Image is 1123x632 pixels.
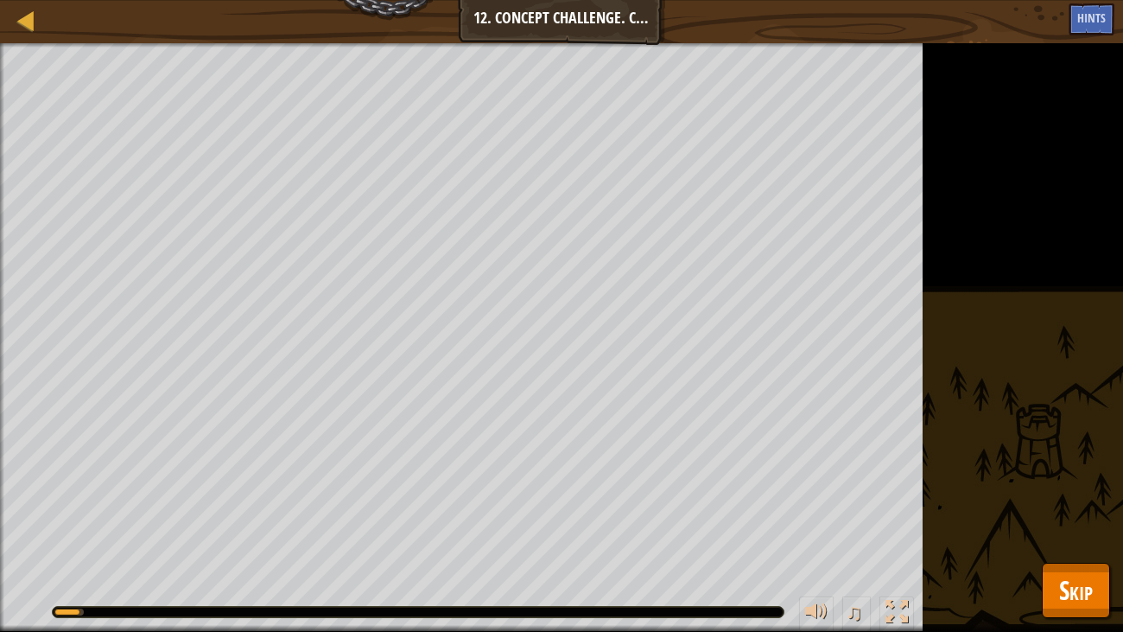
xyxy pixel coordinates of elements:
[1059,572,1093,608] span: Skip
[799,597,834,632] button: Adjust volume
[842,597,872,632] button: ♫
[879,597,914,632] button: Toggle fullscreen
[846,599,863,625] span: ♫
[1077,10,1106,26] span: Hints
[1042,563,1110,618] button: Skip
